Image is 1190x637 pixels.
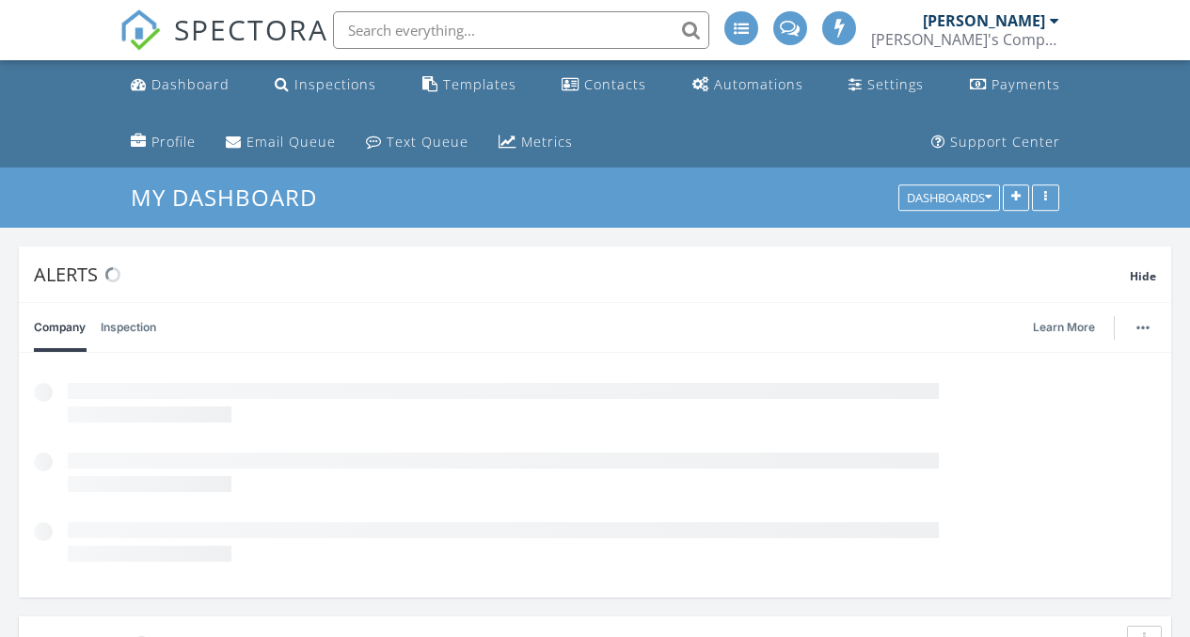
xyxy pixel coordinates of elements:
[387,133,468,151] div: Text Queue
[950,133,1060,151] div: Support Center
[554,68,654,103] a: Contacts
[101,303,156,352] a: Inspection
[333,11,709,49] input: Search everything...
[1033,318,1106,337] a: Learn More
[358,125,476,160] a: Text Queue
[415,68,524,103] a: Templates
[218,125,343,160] a: Email Queue
[962,68,1068,103] a: Payments
[924,125,1068,160] a: Support Center
[841,68,931,103] a: Settings
[898,185,1000,212] button: Dashboards
[923,11,1045,30] div: [PERSON_NAME]
[871,30,1059,49] div: Mike's Complete Home Inspection, LLC
[521,133,573,151] div: Metrics
[584,75,646,93] div: Contacts
[294,75,376,93] div: Inspections
[151,133,196,151] div: Profile
[131,182,333,213] a: My Dashboard
[867,75,924,93] div: Settings
[491,125,580,160] a: Metrics
[119,25,328,65] a: SPECTORA
[267,68,384,103] a: Inspections
[123,125,203,160] a: Company Profile
[174,9,328,49] span: SPECTORA
[151,75,230,93] div: Dashboard
[714,75,803,93] div: Automations
[34,303,86,352] a: Company
[443,75,516,93] div: Templates
[992,75,1060,93] div: Payments
[1130,268,1156,284] span: Hide
[123,68,237,103] a: Dashboard
[1136,326,1150,329] img: ellipsis-632cfdd7c38ec3a7d453.svg
[119,9,161,51] img: The Best Home Inspection Software - Spectora
[685,68,811,103] a: Automations (Advanced)
[907,192,992,205] div: Dashboards
[34,262,1130,287] div: Alerts
[246,133,336,151] div: Email Queue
